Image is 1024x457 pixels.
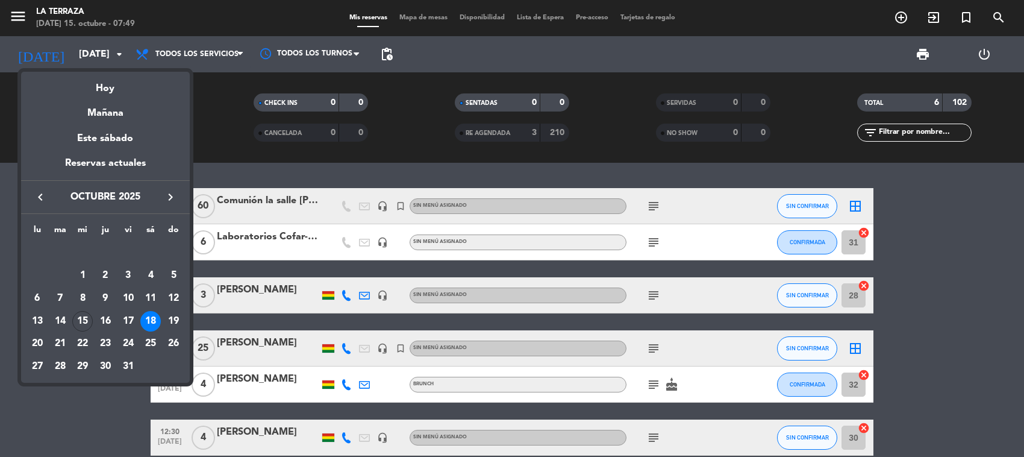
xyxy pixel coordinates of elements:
div: 10 [118,288,139,309]
td: 27 de octubre de 2025 [26,355,49,378]
div: 17 [118,311,139,332]
td: OCT. [26,242,185,265]
div: 20 [27,333,48,354]
div: 29 [72,356,93,377]
div: 2 [95,265,116,286]
div: 6 [27,288,48,309]
div: 9 [95,288,116,309]
div: 18 [140,311,161,332]
div: Este sábado [21,122,190,156]
div: 19 [163,311,184,332]
td: 22 de octubre de 2025 [71,333,94,356]
td: 10 de octubre de 2025 [117,287,140,310]
td: 2 de octubre de 2025 [94,264,117,287]
td: 3 de octubre de 2025 [117,264,140,287]
td: 20 de octubre de 2025 [26,333,49,356]
span: octubre 2025 [51,189,160,205]
td: 4 de octubre de 2025 [140,264,163,287]
td: 5 de octubre de 2025 [162,264,185,287]
th: lunes [26,223,49,242]
i: keyboard_arrow_left [33,190,48,204]
th: sábado [140,223,163,242]
div: 11 [140,288,161,309]
div: 15 [72,311,93,332]
button: keyboard_arrow_right [160,189,181,205]
td: 15 de octubre de 2025 [71,310,94,333]
div: 24 [118,333,139,354]
div: 13 [27,311,48,332]
td: 25 de octubre de 2025 [140,333,163,356]
div: 1 [72,265,93,286]
i: keyboard_arrow_right [163,190,178,204]
div: 22 [72,333,93,354]
td: 7 de octubre de 2025 [49,287,72,310]
div: 25 [140,333,161,354]
div: 7 [50,288,70,309]
div: 28 [50,356,70,377]
td: 16 de octubre de 2025 [94,310,117,333]
td: 30 de octubre de 2025 [94,355,117,378]
td: 6 de octubre de 2025 [26,287,49,310]
div: 3 [118,265,139,286]
th: martes [49,223,72,242]
td: 26 de octubre de 2025 [162,333,185,356]
th: viernes [117,223,140,242]
td: 17 de octubre de 2025 [117,310,140,333]
div: 30 [95,356,116,377]
td: 1 de octubre de 2025 [71,264,94,287]
td: 18 de octubre de 2025 [140,310,163,333]
div: Mañana [21,96,190,121]
td: 8 de octubre de 2025 [71,287,94,310]
div: 14 [50,311,70,332]
td: 14 de octubre de 2025 [49,310,72,333]
td: 19 de octubre de 2025 [162,310,185,333]
td: 21 de octubre de 2025 [49,333,72,356]
td: 13 de octubre de 2025 [26,310,49,333]
div: 21 [50,333,70,354]
div: Reservas actuales [21,156,190,180]
div: Hoy [21,72,190,96]
th: domingo [162,223,185,242]
div: 12 [163,288,184,309]
td: 11 de octubre de 2025 [140,287,163,310]
td: 24 de octubre de 2025 [117,333,140,356]
th: jueves [94,223,117,242]
div: 5 [163,265,184,286]
div: 16 [95,311,116,332]
div: 8 [72,288,93,309]
th: miércoles [71,223,94,242]
td: 29 de octubre de 2025 [71,355,94,378]
div: 23 [95,333,116,354]
td: 31 de octubre de 2025 [117,355,140,378]
td: 23 de octubre de 2025 [94,333,117,356]
div: 26 [163,333,184,354]
div: 27 [27,356,48,377]
div: 4 [140,265,161,286]
td: 9 de octubre de 2025 [94,287,117,310]
div: 31 [118,356,139,377]
td: 28 de octubre de 2025 [49,355,72,378]
button: keyboard_arrow_left [30,189,51,205]
td: 12 de octubre de 2025 [162,287,185,310]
